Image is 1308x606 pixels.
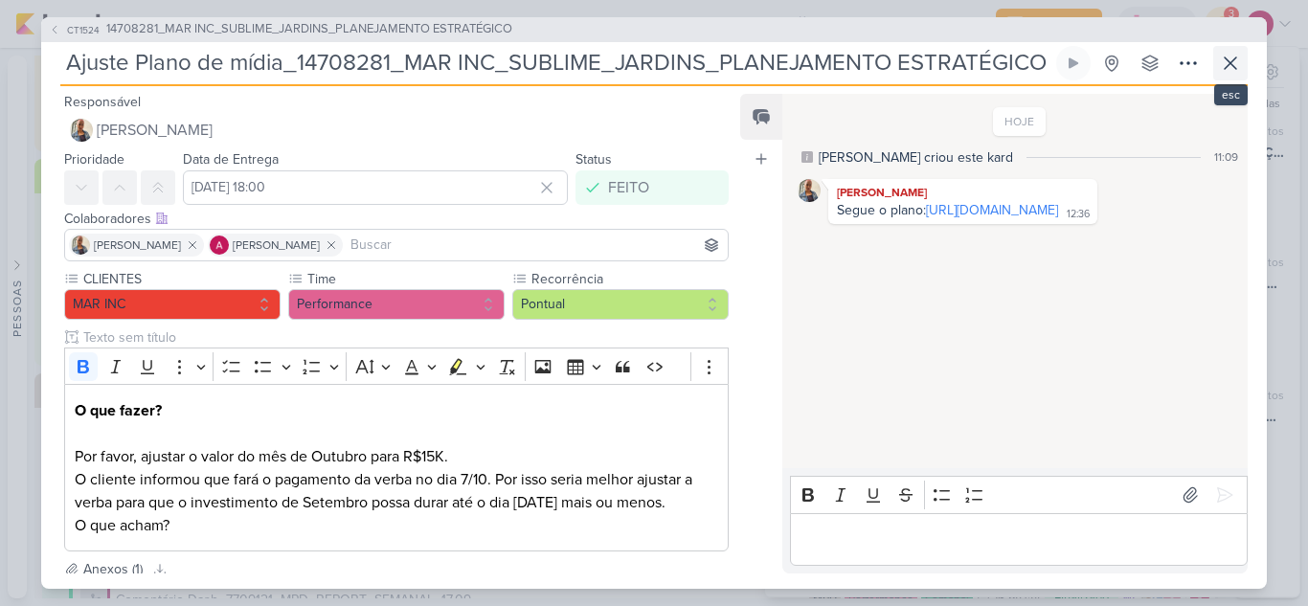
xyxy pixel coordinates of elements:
[64,151,124,168] label: Prioridade
[305,269,505,289] label: Time
[210,236,229,255] img: Alessandra Gomes
[837,202,1058,218] div: Segue o plano:
[819,147,1013,168] div: [PERSON_NAME] criou este kard
[64,289,281,320] button: MAR INC
[1066,56,1081,71] div: Ligar relógio
[64,209,729,229] div: Colaboradores
[81,269,281,289] label: CLIENTES
[575,151,612,168] label: Status
[926,202,1058,218] a: [URL][DOMAIN_NAME]
[64,94,141,110] label: Responsável
[75,401,162,420] strong: O que fazer?
[64,384,729,551] div: Editor editing area: main
[79,327,729,348] input: Texto sem título
[75,399,718,537] p: Por favor, ajustar o valor do mês de Outubro para R$15K. O cliente informou que fará o pagamento ...
[64,113,729,147] button: [PERSON_NAME]
[798,179,821,202] img: Iara Santos
[1214,148,1238,166] div: 11:09
[790,513,1248,566] div: Editor editing area: main
[575,170,729,205] button: FEITO
[70,119,93,142] img: Iara Santos
[183,170,568,205] input: Select a date
[64,348,729,385] div: Editor toolbar
[1214,84,1248,105] div: esc
[71,236,90,255] img: Iara Santos
[94,236,181,254] span: [PERSON_NAME]
[83,559,143,579] div: Anexos (1)
[347,234,724,257] input: Buscar
[790,476,1248,513] div: Editor toolbar
[60,46,1052,80] input: Kard Sem Título
[530,269,729,289] label: Recorrência
[1067,207,1090,222] div: 12:36
[512,289,729,320] button: Pontual
[608,176,649,199] div: FEITO
[288,289,505,320] button: Performance
[97,119,213,142] span: [PERSON_NAME]
[183,151,279,168] label: Data de Entrega
[233,236,320,254] span: [PERSON_NAME]
[832,183,1094,202] div: [PERSON_NAME]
